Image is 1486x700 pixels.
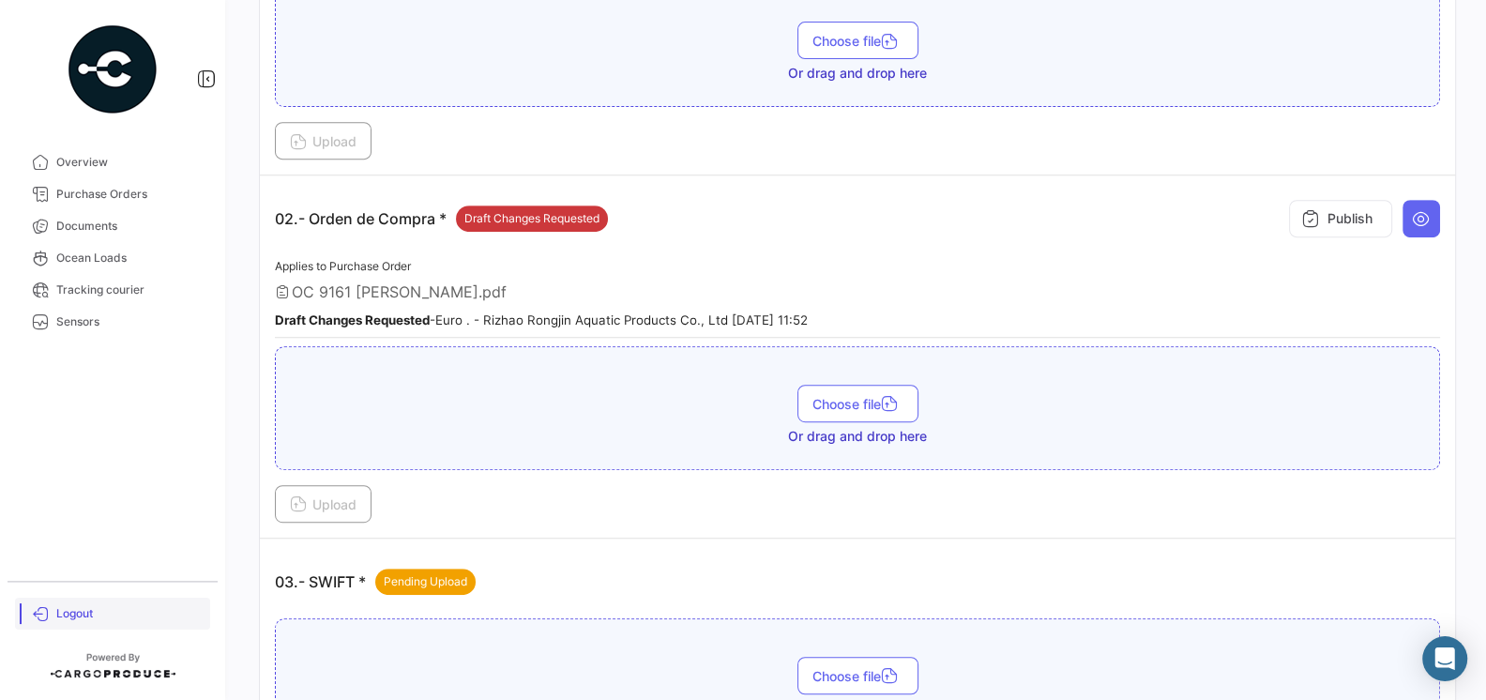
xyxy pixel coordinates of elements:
[56,186,203,203] span: Purchase Orders
[812,668,903,684] span: Choose file
[56,218,203,235] span: Documents
[15,210,210,242] a: Documents
[275,312,430,327] b: Draft Changes Requested
[275,485,371,523] button: Upload
[812,33,903,49] span: Choose file
[788,427,927,446] span: Or drag and drop here
[275,205,608,232] p: 02.- Orden de Compra *
[56,313,203,330] span: Sensors
[66,23,159,116] img: powered-by.png
[56,282,203,298] span: Tracking courier
[275,569,476,595] p: 03.- SWIFT *
[464,210,599,227] span: Draft Changes Requested
[384,573,467,590] span: Pending Upload
[788,64,927,83] span: Or drag and drop here
[797,657,918,694] button: Choose file
[1422,636,1467,681] div: Abrir Intercom Messenger
[15,274,210,306] a: Tracking courier
[292,282,507,301] span: OC 9161 [PERSON_NAME].pdf
[56,154,203,171] span: Overview
[15,146,210,178] a: Overview
[290,496,356,512] span: Upload
[56,250,203,266] span: Ocean Loads
[275,122,371,160] button: Upload
[56,605,203,622] span: Logout
[1289,200,1392,237] button: Publish
[290,133,356,149] span: Upload
[15,306,210,338] a: Sensors
[797,385,918,422] button: Choose file
[15,242,210,274] a: Ocean Loads
[797,22,918,59] button: Choose file
[812,396,903,412] span: Choose file
[275,259,411,273] span: Applies to Purchase Order
[15,178,210,210] a: Purchase Orders
[275,312,808,327] small: - Euro . - Rizhao Rongjin Aquatic Products Co., Ltd [DATE] 11:52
